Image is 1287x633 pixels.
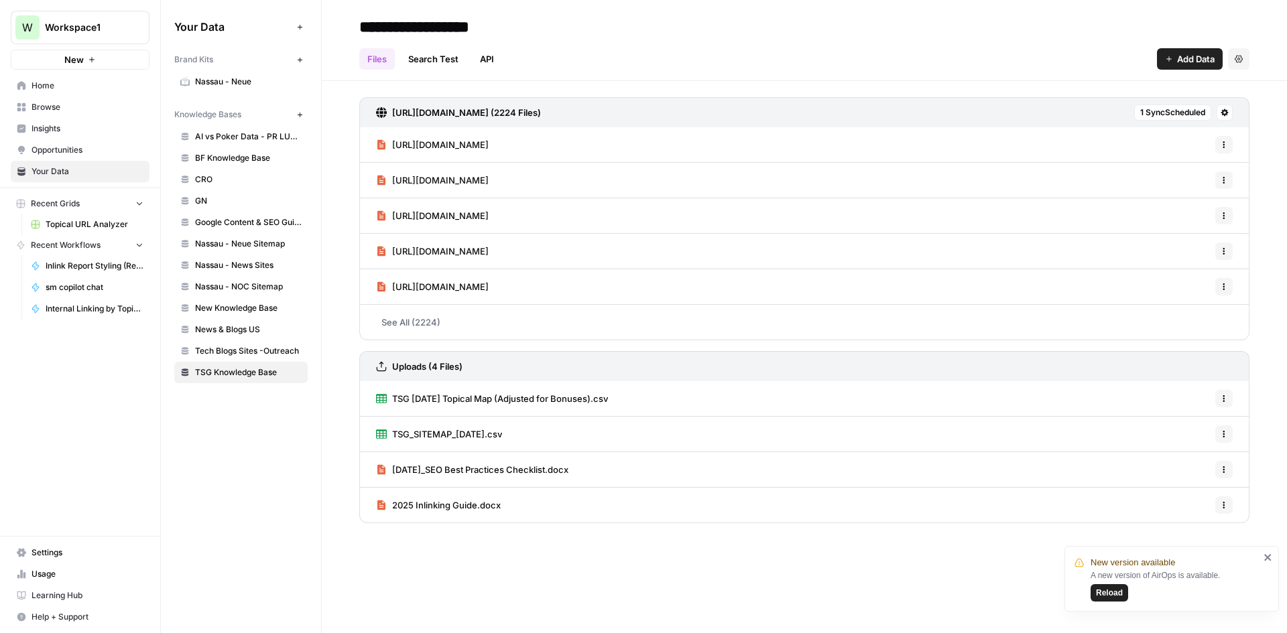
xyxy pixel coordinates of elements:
span: Knowledge Bases [174,109,241,121]
a: Home [11,75,149,96]
a: TSG Knowledge Base [174,362,308,383]
span: Recent Workflows [31,239,101,251]
button: close [1264,552,1273,563]
span: Topical URL Analyzer [46,218,143,230]
span: [URL][DOMAIN_NAME] [392,138,489,151]
span: Usage [32,568,143,580]
a: CRO [174,169,308,190]
span: AI vs Poker Data - PR LUSPS [195,131,302,143]
span: Help + Support [32,611,143,623]
span: [URL][DOMAIN_NAME] [392,244,489,258]
h3: Uploads (4 Files) [392,360,463,373]
span: Browse [32,101,143,113]
a: Learning Hub [11,585,149,606]
span: Your Data [174,19,292,35]
a: [DATE]_SEO Best Practices Checklist.docx [376,452,568,487]
span: [URL][DOMAIN_NAME] [392,280,489,293]
span: [URL][DOMAIN_NAME] [392,173,489,187]
a: TSG [DATE] Topical Map (Adjusted for Bonuses).csv [376,381,608,416]
a: API [472,48,502,70]
span: TSG_SITEMAP_[DATE].csv [392,427,502,441]
button: Workspace: Workspace1 [11,11,149,44]
a: Nassau - NOC Sitemap [174,276,308,297]
a: [URL][DOMAIN_NAME] [376,127,489,162]
a: [URL][DOMAIN_NAME] (2224 Files) [376,98,541,127]
span: Nassau - News Sites [195,259,302,271]
span: [URL][DOMAIN_NAME] [392,209,489,222]
span: Workspace1 [45,21,126,34]
button: Recent Grids [11,194,149,214]
span: Internal Linking by Topic (JSON output) [46,303,143,315]
a: GN [174,190,308,212]
a: Files [359,48,395,70]
span: BF Knowledge Base [195,152,302,164]
a: Insights [11,118,149,139]
a: New Knowledge Base [174,297,308,319]
span: sm copilot chat [46,281,143,293]
a: Topical URL Analyzer [25,214,149,235]
a: [URL][DOMAIN_NAME] [376,234,489,269]
a: sm copilot chat [25,277,149,298]
span: [DATE]_SEO Best Practices Checklist.docx [392,463,568,476]
a: AI vs Poker Data - PR LUSPS [174,126,308,147]
span: Inlink Report Styling (Reformat JSON to HTML) [46,260,143,272]
button: 1 SyncScheduled [1134,104,1211,121]
span: Settings [32,547,143,559]
span: GN [195,195,302,207]
a: Nassau - Neue [174,71,308,92]
h3: [URL][DOMAIN_NAME] (2224 Files) [392,106,541,119]
span: CRO [195,173,302,186]
a: [URL][DOMAIN_NAME] [376,163,489,198]
span: Learning Hub [32,589,143,602]
button: New [11,50,149,70]
span: New [64,53,84,66]
a: Search Test [400,48,467,70]
span: News & Blogs US [195,324,302,336]
a: Your Data [11,161,149,182]
span: TSG [DATE] Topical Map (Adjusted for Bonuses).csv [392,392,608,405]
a: Uploads (4 Files) [376,352,463,381]
span: Opportunities [32,144,143,156]
span: Brand Kits [174,54,213,66]
button: Reload [1091,584,1128,602]
span: Recent Grids [31,198,80,210]
a: See All (2224) [359,305,1249,340]
a: Google Content & SEO Guidelines [174,212,308,233]
a: [URL][DOMAIN_NAME] [376,198,489,233]
a: Inlink Report Styling (Reformat JSON to HTML) [25,255,149,277]
span: Tech Blogs Sites -Outreach [195,345,302,357]
button: Help + Support [11,606,149,628]
a: [URL][DOMAIN_NAME] [376,269,489,304]
a: BF Knowledge Base [174,147,308,169]
a: Nassau - Neue Sitemap [174,233,308,255]
a: Nassau - News Sites [174,255,308,276]
span: Nassau - NOC Sitemap [195,281,302,293]
a: Internal Linking by Topic (JSON output) [25,298,149,320]
a: TSG_SITEMAP_[DATE].csv [376,417,502,451]
span: Home [32,80,143,92]
button: Add Data [1157,48,1223,70]
span: New Knowledge Base [195,302,302,314]
span: Your Data [32,165,143,178]
a: Opportunities [11,139,149,161]
span: New version available [1091,556,1175,569]
div: A new version of AirOps is available. [1091,569,1260,602]
span: 2025 Inlinking Guide.docx [392,498,501,512]
a: Usage [11,563,149,585]
span: TSG Knowledge Base [195,366,302,378]
a: News & Blogs US [174,319,308,340]
span: Google Content & SEO Guidelines [195,216,302,228]
a: Settings [11,542,149,563]
span: Insights [32,123,143,135]
span: Nassau - Neue [195,76,302,88]
span: W [22,19,33,36]
a: Tech Blogs Sites -Outreach [174,340,308,362]
a: Browse [11,96,149,118]
span: Add Data [1177,52,1215,66]
span: Nassau - Neue Sitemap [195,238,302,250]
a: 2025 Inlinking Guide.docx [376,488,501,522]
span: Reload [1096,587,1123,599]
span: 1 Sync Scheduled [1140,107,1205,119]
button: Recent Workflows [11,235,149,255]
